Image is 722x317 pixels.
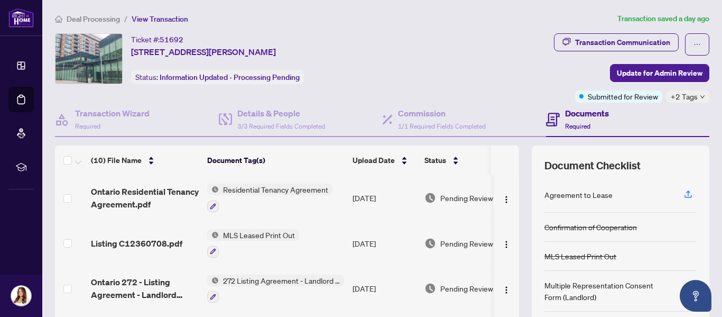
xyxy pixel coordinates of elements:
[565,107,609,120] h4: Documents
[502,240,511,249] img: Logo
[544,250,616,262] div: MLS Leased Print Out
[544,279,671,303] div: Multiple Representation Consent Form (Landlord)
[565,122,590,130] span: Required
[440,238,493,249] span: Pending Review
[617,13,709,25] article: Transaction saved a day ago
[554,33,679,51] button: Transaction Communication
[544,189,613,201] div: Agreement to Lease
[440,283,493,294] span: Pending Review
[398,122,486,130] span: 1/1 Required Fields Completed
[203,146,348,175] th: Document Tag(s)
[353,155,395,166] span: Upload Date
[617,65,702,81] span: Update for Admin Review
[219,229,299,241] span: MLS Leased Print Out
[420,146,510,175] th: Status
[502,286,511,294] img: Logo
[498,189,515,206] button: Logo
[91,276,199,301] span: Ontario 272 - Listing Agreement - Landlord Designated Representation Agreement Authority to Offer...
[219,275,344,286] span: 272 Listing Agreement - Landlord Designated Representation Agreement Authority to Offer for Lease
[75,122,100,130] span: Required
[440,192,493,204] span: Pending Review
[8,8,34,28] img: logo
[498,280,515,297] button: Logo
[67,14,120,24] span: Deal Processing
[588,90,658,102] span: Submitted for Review
[91,237,182,250] span: Listing C12360708.pdf
[700,94,705,99] span: down
[131,33,183,46] div: Ticket #:
[424,155,446,166] span: Status
[219,184,332,195] span: Residential Tenancy Agreement
[91,155,142,166] span: (10) File Name
[424,238,436,249] img: Document Status
[348,146,420,175] th: Upload Date
[237,107,325,120] h4: Details & People
[160,73,300,82] span: Information Updated - Processing Pending
[693,41,701,48] span: ellipsis
[610,64,709,82] button: Update for Admin Review
[348,221,420,266] td: [DATE]
[207,229,299,258] button: Status IconMLS Leased Print Out
[544,158,641,173] span: Document Checklist
[207,229,219,241] img: Status Icon
[207,275,344,303] button: Status Icon272 Listing Agreement - Landlord Designated Representation Agreement Authority to Offe...
[91,185,199,211] span: Ontario Residential Tenancy Agreement.pdf
[207,275,219,286] img: Status Icon
[160,35,183,44] span: 51692
[680,280,711,312] button: Open asap
[424,283,436,294] img: Document Status
[207,184,219,195] img: Status Icon
[671,90,698,103] span: +2 Tags
[131,70,304,84] div: Status:
[132,14,188,24] span: View Transaction
[424,192,436,204] img: Document Status
[124,13,127,25] li: /
[348,175,420,221] td: [DATE]
[75,107,150,120] h4: Transaction Wizard
[207,184,332,212] button: Status IconResidential Tenancy Agreement
[55,15,62,23] span: home
[87,146,203,175] th: (10) File Name
[498,235,515,252] button: Logo
[11,286,31,306] img: Profile Icon
[348,266,420,312] td: [DATE]
[55,34,122,84] img: IMG-C12360708_1.jpg
[398,107,486,120] h4: Commission
[544,221,637,233] div: Confirmation of Cooperation
[502,195,511,204] img: Logo
[575,34,670,51] div: Transaction Communication
[131,46,276,58] span: [STREET_ADDRESS][PERSON_NAME]
[237,122,325,130] span: 3/3 Required Fields Completed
